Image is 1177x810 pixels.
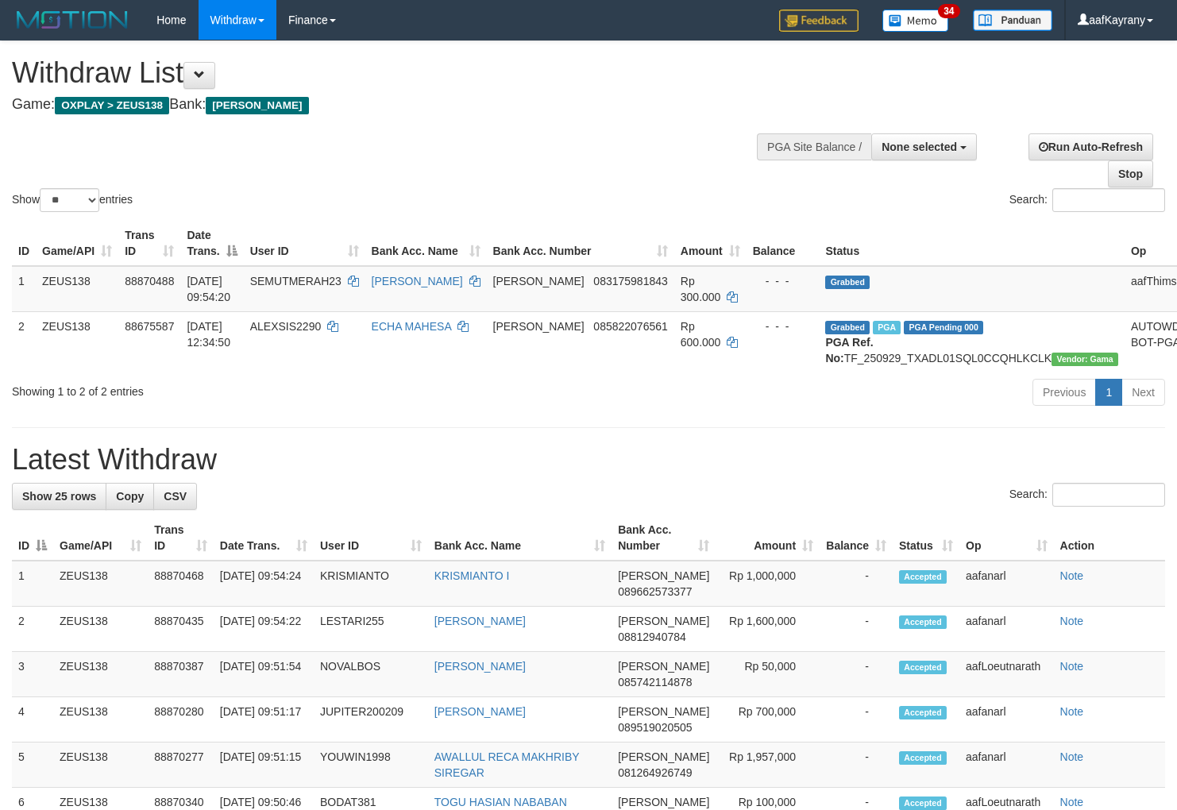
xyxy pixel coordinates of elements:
[618,569,709,582] span: [PERSON_NAME]
[314,742,428,788] td: YOUWIN1998
[12,8,133,32] img: MOTION_logo.png
[12,483,106,510] a: Show 25 rows
[148,652,214,697] td: 88870387
[214,742,314,788] td: [DATE] 09:51:15
[612,515,716,561] th: Bank Acc. Number: activate to sort column ascending
[22,490,96,503] span: Show 25 rows
[825,321,870,334] span: Grabbed
[12,652,53,697] td: 3
[314,697,428,742] td: JUPITER200209
[365,221,487,266] th: Bank Acc. Name: activate to sort column ascending
[1060,615,1084,627] a: Note
[434,750,580,779] a: AWALLUL RECA MAKHRIBY SIREGAR
[250,275,342,287] span: SEMUTMERAH23
[1009,188,1165,212] label: Search:
[716,561,820,607] td: Rp 1,000,000
[820,515,893,561] th: Balance: activate to sort column ascending
[716,742,820,788] td: Rp 1,957,000
[618,721,692,734] span: Copy 089519020505 to clipboard
[959,607,1054,652] td: aafanarl
[148,697,214,742] td: 88870280
[716,697,820,742] td: Rp 700,000
[214,607,314,652] td: [DATE] 09:54:22
[214,561,314,607] td: [DATE] 09:54:24
[1060,705,1084,718] a: Note
[187,275,230,303] span: [DATE] 09:54:20
[973,10,1052,31] img: panduan.png
[314,515,428,561] th: User ID: activate to sort column ascending
[959,742,1054,788] td: aafanarl
[428,515,612,561] th: Bank Acc. Name: activate to sort column ascending
[753,318,813,334] div: - - -
[1052,188,1165,212] input: Search:
[716,652,820,697] td: Rp 50,000
[871,133,977,160] button: None selected
[434,615,526,627] a: [PERSON_NAME]
[493,275,585,287] span: [PERSON_NAME]
[747,221,820,266] th: Balance
[716,515,820,561] th: Amount: activate to sort column ascending
[12,697,53,742] td: 4
[125,275,174,287] span: 88870488
[53,561,148,607] td: ZEUS138
[959,697,1054,742] td: aafanarl
[434,705,526,718] a: [PERSON_NAME]
[753,273,813,289] div: - - -
[681,275,721,303] span: Rp 300.000
[106,483,154,510] a: Copy
[819,311,1125,372] td: TF_250929_TXADL01SQL0CCQHLKCLK
[118,221,180,266] th: Trans ID: activate to sort column ascending
[716,607,820,652] td: Rp 1,600,000
[244,221,365,266] th: User ID: activate to sort column ascending
[12,221,36,266] th: ID
[899,751,947,765] span: Accepted
[938,4,959,18] span: 34
[820,607,893,652] td: -
[893,515,959,561] th: Status: activate to sort column ascending
[1052,353,1118,366] span: Vendor URL: https://trx31.1velocity.biz
[180,221,243,266] th: Date Trans.: activate to sort column descending
[53,607,148,652] td: ZEUS138
[674,221,747,266] th: Amount: activate to sort column ascending
[214,697,314,742] td: [DATE] 09:51:17
[819,221,1125,266] th: Status
[12,97,769,113] h4: Game: Bank:
[618,676,692,688] span: Copy 085742114878 to clipboard
[434,660,526,673] a: [PERSON_NAME]
[148,607,214,652] td: 88870435
[116,490,144,503] span: Copy
[1060,569,1084,582] a: Note
[820,697,893,742] td: -
[214,652,314,697] td: [DATE] 09:51:54
[882,141,957,153] span: None selected
[153,483,197,510] a: CSV
[55,97,169,114] span: OXPLAY > ZEUS138
[1028,133,1153,160] a: Run Auto-Refresh
[40,188,99,212] select: Showentries
[1095,379,1122,406] a: 1
[618,631,686,643] span: Copy 08812940784 to clipboard
[434,569,510,582] a: KRISMIANTO I
[12,57,769,89] h1: Withdraw List
[12,377,479,399] div: Showing 1 to 2 of 2 entries
[12,561,53,607] td: 1
[1060,796,1084,808] a: Note
[1009,483,1165,507] label: Search:
[899,570,947,584] span: Accepted
[618,766,692,779] span: Copy 081264926749 to clipboard
[593,275,667,287] span: Copy 083175981843 to clipboard
[959,652,1054,697] td: aafLoeutnarath
[12,607,53,652] td: 2
[53,742,148,788] td: ZEUS138
[1032,379,1096,406] a: Previous
[53,697,148,742] td: ZEUS138
[899,615,947,629] span: Accepted
[12,515,53,561] th: ID: activate to sort column descending
[1121,379,1165,406] a: Next
[593,320,667,333] span: Copy 085822076561 to clipboard
[12,266,36,312] td: 1
[899,661,947,674] span: Accepted
[681,320,721,349] span: Rp 600.000
[959,561,1054,607] td: aafanarl
[372,320,451,333] a: ECHA MAHESA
